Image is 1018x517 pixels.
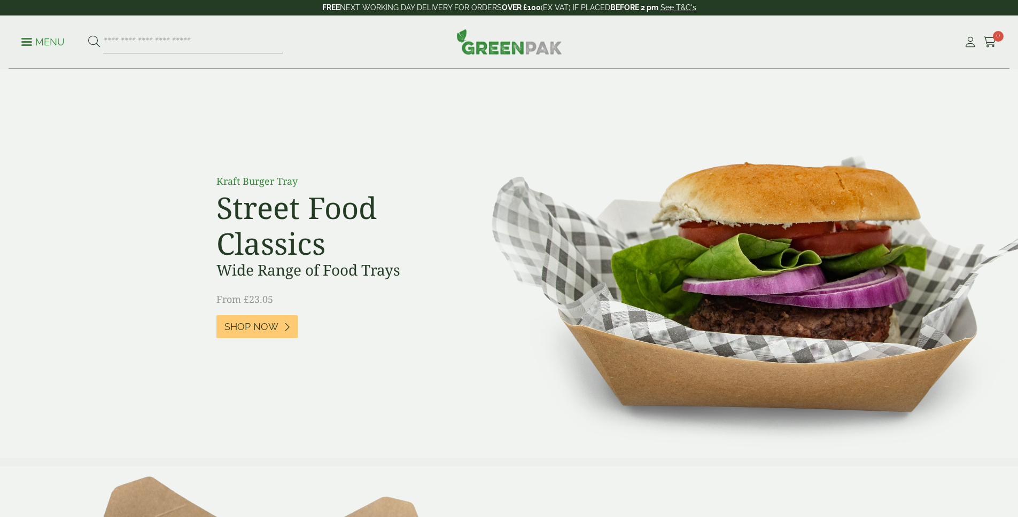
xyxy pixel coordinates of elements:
[456,29,562,54] img: GreenPak Supplies
[216,174,457,189] p: Kraft Burger Tray
[21,36,65,49] p: Menu
[21,36,65,46] a: Menu
[216,293,273,305] span: From £23.05
[458,69,1018,458] img: Street Food Classics
[660,3,696,12] a: See T&C's
[216,261,457,279] h3: Wide Range of Food Trays
[502,3,541,12] strong: OVER £100
[993,31,1004,42] span: 0
[216,190,457,261] h2: Street Food Classics
[322,3,340,12] strong: FREE
[610,3,658,12] strong: BEFORE 2 pm
[224,321,278,333] span: Shop Now
[983,37,997,48] i: Cart
[216,315,298,338] a: Shop Now
[963,37,977,48] i: My Account
[983,34,997,50] a: 0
